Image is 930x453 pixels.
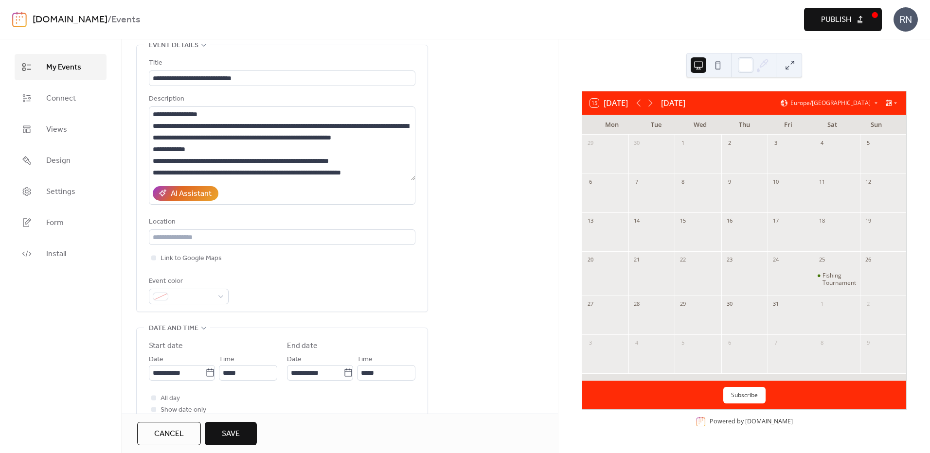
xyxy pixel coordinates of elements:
[149,340,183,352] div: Start date
[817,255,827,265] div: 25
[631,338,642,348] div: 4
[46,62,81,73] span: My Events
[149,93,413,105] div: Description
[790,100,871,106] span: Europe/[GEOGRAPHIC_DATA]
[770,299,781,310] div: 31
[724,338,735,348] div: 6
[817,338,827,348] div: 8
[15,209,107,236] a: Form
[137,422,201,445] button: Cancel
[634,115,679,135] div: Tue
[770,338,781,348] div: 7
[817,177,827,188] div: 11
[863,255,874,265] div: 26
[12,12,27,27] img: logo
[15,116,107,142] a: Views
[810,115,855,135] div: Sat
[817,138,827,149] div: 4
[46,124,67,136] span: Views
[661,97,685,109] div: [DATE]
[15,85,107,111] a: Connect
[817,299,827,310] div: 1
[154,428,184,440] span: Cancel
[46,186,75,198] span: Settings
[149,276,227,287] div: Event color
[205,422,257,445] button: Save
[46,93,76,105] span: Connect
[149,57,413,69] div: Title
[219,354,234,366] span: Time
[153,186,218,201] button: AI Assistant
[287,354,302,366] span: Date
[222,428,240,440] span: Save
[745,418,793,426] a: [DOMAIN_NAME]
[590,115,634,135] div: Mon
[46,155,71,167] span: Design
[631,255,642,265] div: 21
[585,216,596,226] div: 13
[724,299,735,310] div: 30
[585,177,596,188] div: 6
[161,253,222,264] span: Link to Google Maps
[854,115,898,135] div: Sun
[585,138,596,149] div: 29
[149,323,198,334] span: Date and time
[770,138,781,149] div: 3
[863,216,874,226] div: 19
[287,340,318,352] div: End date
[770,255,781,265] div: 24
[161,393,180,404] span: All day
[585,255,596,265] div: 20
[724,255,735,265] div: 23
[631,138,642,149] div: 30
[817,216,827,226] div: 18
[770,177,781,188] div: 10
[161,404,206,416] span: Show date only
[631,299,642,310] div: 28
[171,188,212,200] div: AI Assistant
[587,96,631,110] button: 15[DATE]
[678,115,722,135] div: Wed
[149,354,163,366] span: Date
[15,178,107,205] a: Settings
[894,7,918,32] div: RN
[724,216,735,226] div: 16
[631,177,642,188] div: 7
[149,40,198,52] span: Event details
[107,11,111,29] b: /
[678,299,688,310] div: 29
[111,11,140,29] b: Events
[678,255,688,265] div: 22
[33,11,107,29] a: [DOMAIN_NAME]
[710,418,793,426] div: Powered by
[814,272,860,287] div: Fishing Tournament
[678,216,688,226] div: 15
[631,216,642,226] div: 14
[863,138,874,149] div: 5
[722,115,767,135] div: Thu
[804,8,882,31] button: Publish
[863,338,874,348] div: 9
[724,177,735,188] div: 9
[863,177,874,188] div: 12
[724,138,735,149] div: 2
[823,272,856,287] div: Fishing Tournament
[678,138,688,149] div: 1
[821,14,851,26] span: Publish
[15,147,107,174] a: Design
[357,354,373,366] span: Time
[770,216,781,226] div: 17
[585,299,596,310] div: 27
[585,338,596,348] div: 3
[46,248,66,260] span: Install
[149,216,413,228] div: Location
[766,115,810,135] div: Fri
[678,177,688,188] div: 8
[15,54,107,80] a: My Events
[15,241,107,267] a: Install
[723,387,766,403] button: Subscribe
[863,299,874,310] div: 2
[678,338,688,348] div: 5
[46,217,64,229] span: Form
